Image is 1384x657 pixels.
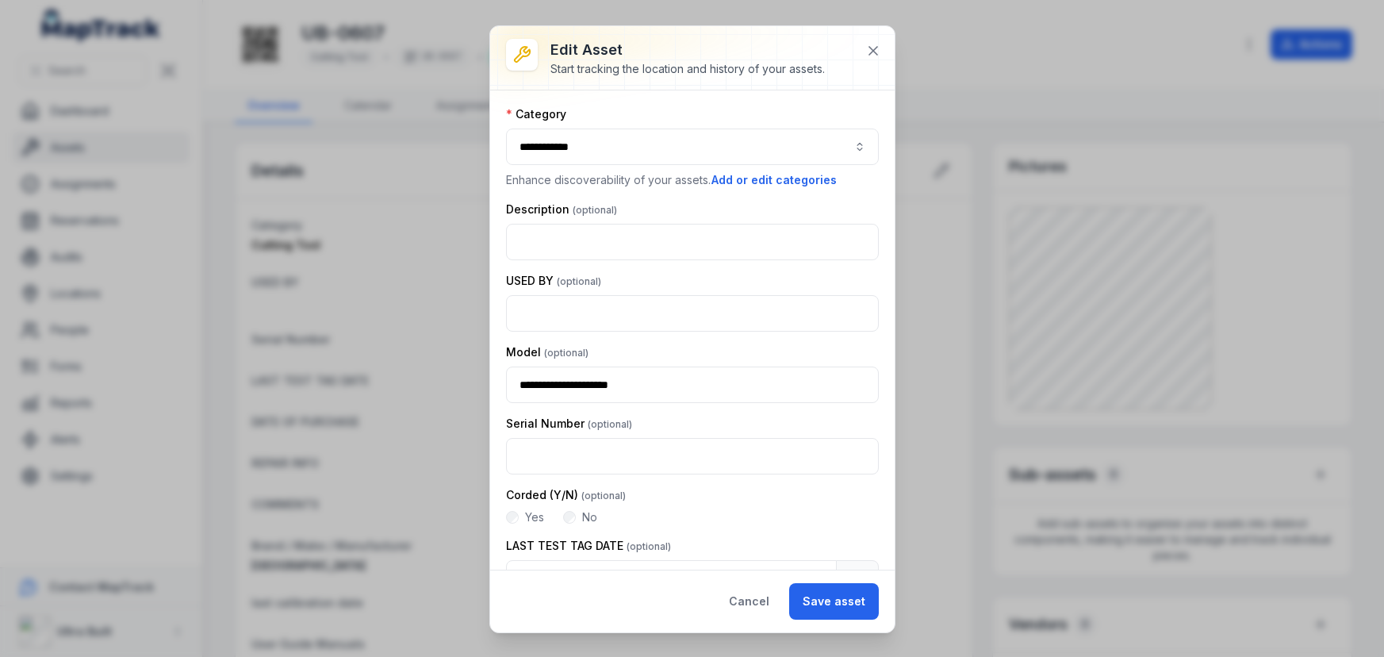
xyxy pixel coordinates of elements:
[506,202,617,217] label: Description
[506,171,879,189] p: Enhance discoverability of your assets.
[550,61,825,77] div: Start tracking the location and history of your assets.
[789,583,879,620] button: Save asset
[506,344,588,360] label: Model
[506,538,671,554] label: LAST TEST TAG DATE
[506,273,601,289] label: USED BY
[525,509,544,525] label: Yes
[715,583,783,620] button: Cancel
[582,509,597,525] label: No
[506,487,626,503] label: Corded (Y/N)
[550,39,825,61] h3: Edit asset
[506,416,632,432] label: Serial Number
[836,560,879,597] button: Calendar
[711,171,838,189] button: Add or edit categories
[506,106,566,122] label: Category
